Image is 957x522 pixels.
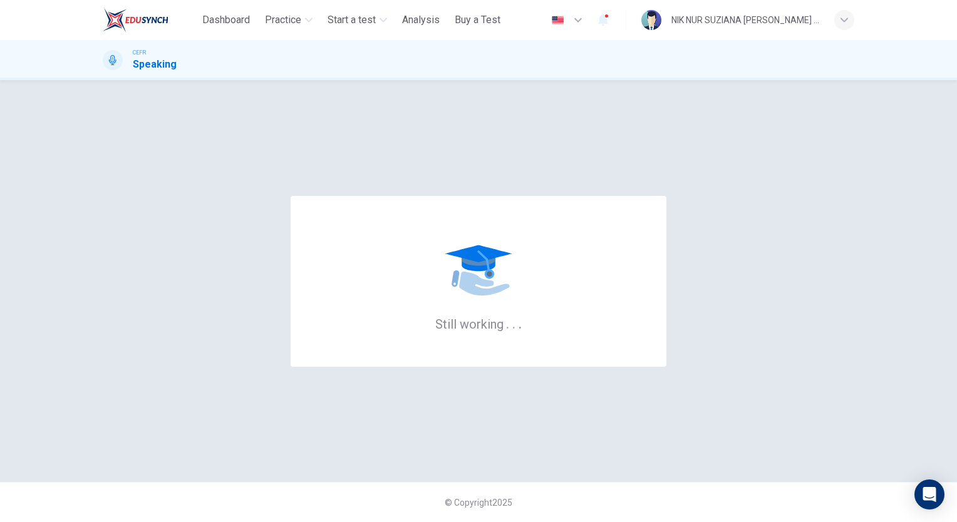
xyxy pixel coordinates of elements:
[641,10,661,30] img: Profile picture
[397,9,445,31] button: Analysis
[328,13,376,28] span: Start a test
[435,315,522,332] h6: Still working
[550,16,566,25] img: en
[133,48,146,57] span: CEFR
[505,312,510,333] h6: .
[133,57,177,72] h1: Speaking
[402,13,440,28] span: Analysis
[518,312,522,333] h6: .
[103,8,168,33] img: ELTC logo
[202,13,250,28] span: Dashboard
[450,9,505,31] button: Buy a Test
[445,498,512,508] span: © Copyright 2025
[512,312,516,333] h6: .
[671,13,819,28] div: NIK NUR SUZIANA [PERSON_NAME] [PERSON_NAME]
[323,9,392,31] button: Start a test
[197,9,255,31] button: Dashboard
[265,13,301,28] span: Practice
[260,9,318,31] button: Practice
[455,13,500,28] span: Buy a Test
[914,479,944,509] div: Open Intercom Messenger
[103,8,197,33] a: ELTC logo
